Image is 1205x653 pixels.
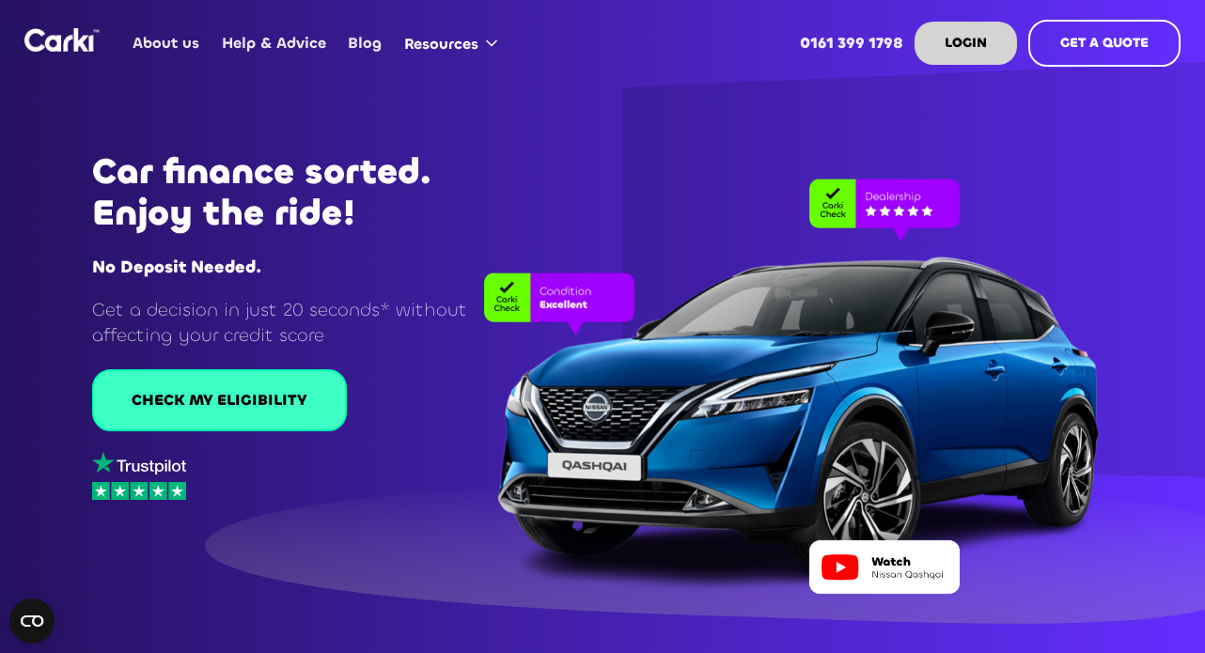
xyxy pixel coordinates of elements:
img: Logo [24,28,100,52]
img: trustpilot [92,452,186,475]
a: Help & Advice [211,7,336,80]
div: Resources [393,8,516,79]
a: About us [122,7,211,80]
p: Get a decision in just 20 seconds* without affecting your credit score [92,297,513,349]
img: stars [92,482,186,500]
div: Resources [404,34,478,54]
div: CHECK MY ELIGIBILITY [132,390,307,411]
strong: 0161 399 1798 [800,33,903,53]
strong: No Deposit Needed. [92,256,261,278]
button: Open CMP widget [9,599,55,644]
strong: LOGIN [945,34,987,52]
a: GET A QUOTE [1028,20,1181,67]
h1: Car finance sorted. Enjoy the ride! [92,151,513,234]
a: home [24,28,100,52]
a: CHECK MY ELIGIBILITY [92,369,347,431]
a: 0161 399 1798 [790,7,915,80]
strong: GET A QUOTE [1060,34,1149,52]
a: LOGIN [915,22,1017,65]
a: Blog [337,7,393,80]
